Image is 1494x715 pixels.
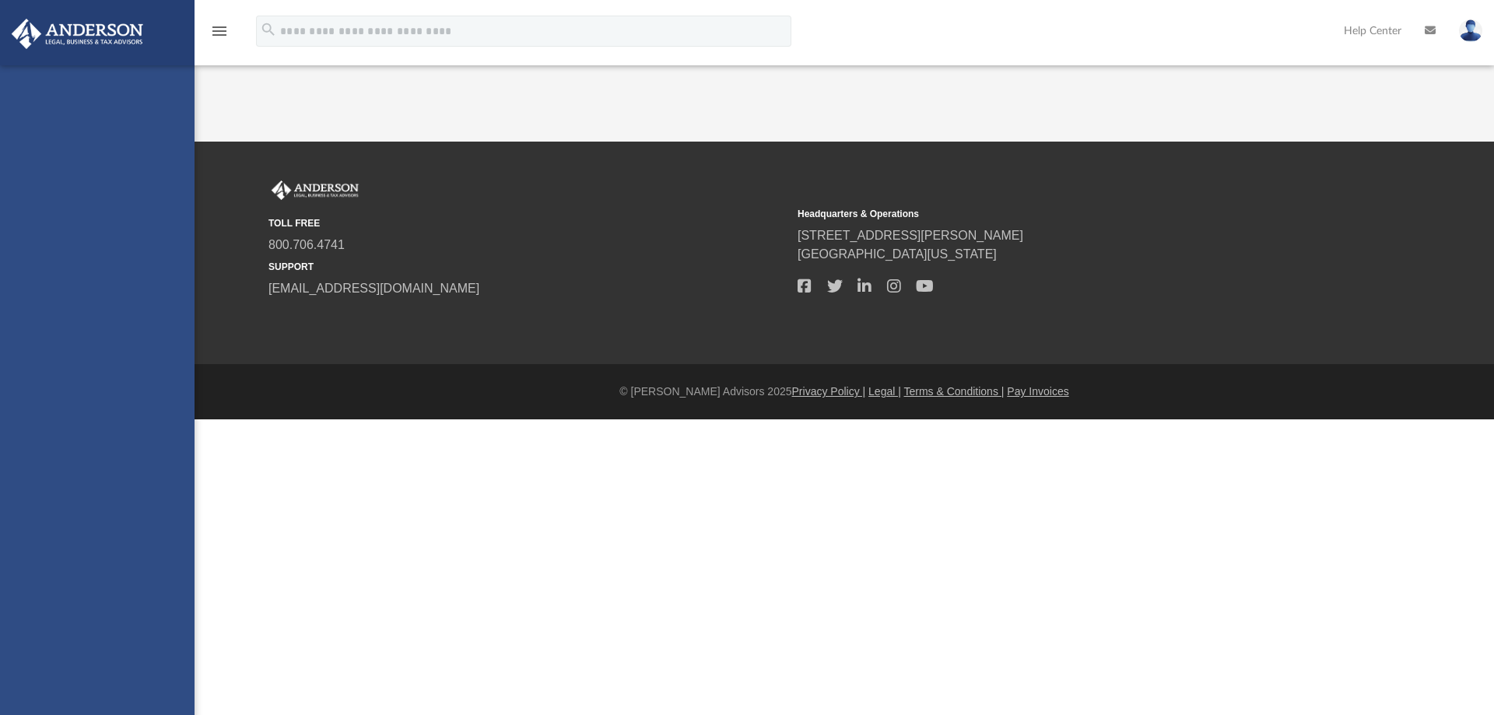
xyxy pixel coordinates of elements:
i: menu [210,22,229,40]
a: Legal | [868,385,901,398]
a: [GEOGRAPHIC_DATA][US_STATE] [798,247,997,261]
small: TOLL FREE [268,216,787,230]
img: Anderson Advisors Platinum Portal [268,181,362,201]
a: 800.706.4741 [268,238,345,251]
a: [STREET_ADDRESS][PERSON_NAME] [798,229,1023,242]
img: Anderson Advisors Platinum Portal [7,19,148,49]
a: Pay Invoices [1007,385,1068,398]
a: menu [210,30,229,40]
div: © [PERSON_NAME] Advisors 2025 [195,384,1494,400]
i: search [260,21,277,38]
a: Terms & Conditions | [904,385,1005,398]
small: Headquarters & Operations [798,207,1316,221]
a: Privacy Policy | [792,385,866,398]
small: SUPPORT [268,260,787,274]
a: [EMAIL_ADDRESS][DOMAIN_NAME] [268,282,479,295]
img: User Pic [1459,19,1482,42]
